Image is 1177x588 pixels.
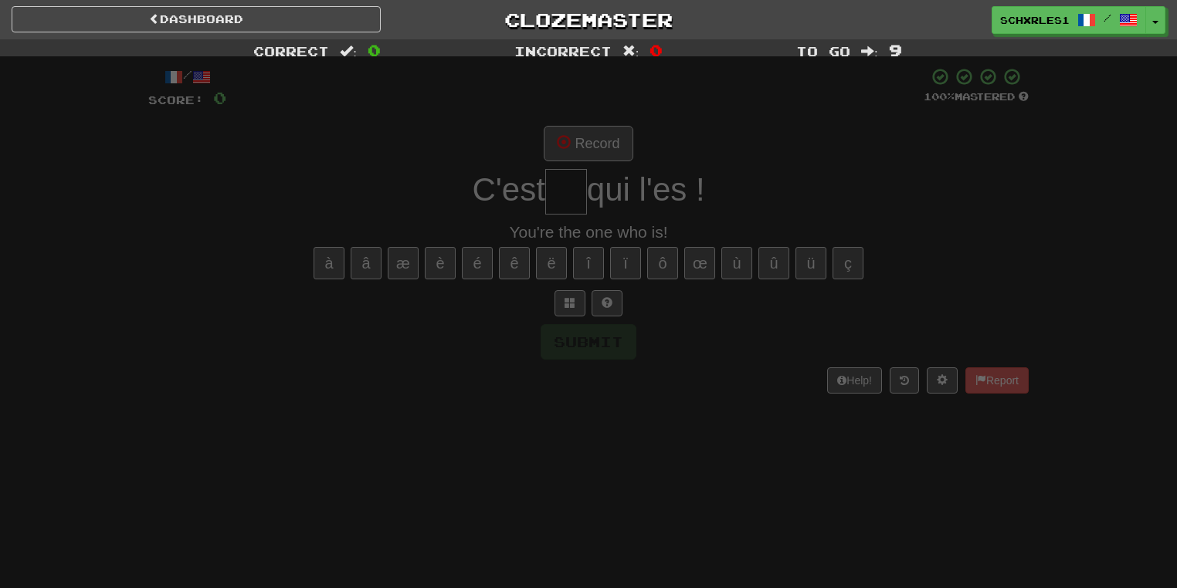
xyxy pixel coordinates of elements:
div: / [148,67,226,86]
button: œ [684,247,715,279]
button: ï [610,247,641,279]
button: é [462,247,493,279]
button: î [573,247,604,279]
button: â [351,247,382,279]
span: Score: [148,93,204,106]
span: Incorrect [514,43,612,59]
span: 0 [213,88,226,107]
span: Correct [253,43,329,59]
span: : [861,45,878,58]
span: : [622,45,639,58]
span: qui l'es ! [587,171,705,208]
span: SCHXRLES1 [1000,13,1070,27]
span: / [1104,12,1111,23]
button: ù [721,247,752,279]
button: ô [647,247,678,279]
button: Report [965,367,1029,394]
div: You're the one who is! [148,221,1029,244]
button: ë [536,247,567,279]
button: Round history (alt+y) [890,367,919,394]
span: To go [796,43,850,59]
a: Clozemaster [404,6,773,33]
a: Dashboard [12,6,381,32]
button: ê [499,247,530,279]
button: Record [544,126,633,161]
span: : [340,45,357,58]
span: 100 % [924,90,955,103]
button: Submit [541,324,636,360]
button: ü [795,247,826,279]
button: à [314,247,344,279]
button: Help! [827,367,882,394]
span: 0 [650,41,663,59]
span: C'est [472,171,544,208]
button: Switch sentence to multiple choice alt+p [555,290,585,316]
span: 0 [368,41,381,59]
button: û [758,247,789,279]
button: æ [388,247,419,279]
div: Mastered [924,90,1029,104]
button: è [425,247,456,279]
button: Single letter hint - you only get 1 per sentence and score half the points! alt+h [592,290,622,316]
span: 9 [889,41,902,59]
a: SCHXRLES1 / [992,6,1146,34]
button: ç [833,247,863,279]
